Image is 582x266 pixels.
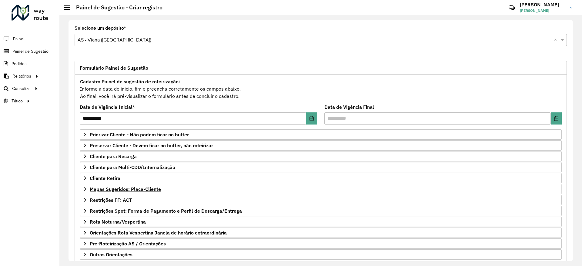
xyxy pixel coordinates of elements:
a: Restrições Spot: Forma de Pagamento e Perfil de Descarga/Entrega [80,206,562,216]
a: Priorizar Cliente - Não podem ficar no buffer [80,129,562,140]
span: [PERSON_NAME] [520,8,565,13]
a: Restrições FF: ACT [80,195,562,205]
span: Tático [12,98,23,104]
span: Orientações Rota Vespertina Janela de horário extraordinária [90,230,227,235]
span: Restrições Spot: Forma de Pagamento e Perfil de Descarga/Entrega [90,208,242,213]
strong: Cadastro Painel de sugestão de roteirização: [80,78,180,85]
span: Preservar Cliente - Devem ficar no buffer, não roteirizar [90,143,213,148]
span: Painel de Sugestão [12,48,48,55]
span: Formulário Painel de Sugestão [80,65,148,70]
label: Selecione um depósito [75,25,126,32]
a: Mapas Sugeridos: Placa-Cliente [80,184,562,194]
span: Cliente Retira [90,176,120,181]
span: Cliente para Multi-CDD/Internalização [90,165,175,170]
h3: [PERSON_NAME] [520,2,565,8]
span: Painel [13,36,24,42]
button: Choose Date [551,112,562,125]
button: Choose Date [306,112,317,125]
a: Cliente Retira [80,173,562,183]
a: Contato Rápido [505,1,518,14]
label: Data de Vigência Inicial [80,103,135,111]
span: Restrições FF: ACT [90,198,132,202]
a: Cliente para Recarga [80,151,562,161]
span: Outras Orientações [90,252,132,257]
span: Relatórios [12,73,31,79]
label: Data de Vigência Final [324,103,374,111]
a: Outras Orientações [80,249,562,260]
div: Informe a data de inicio, fim e preencha corretamente os campos abaixo. Ao final, você irá pré-vi... [80,78,562,100]
a: Rota Noturna/Vespertina [80,217,562,227]
span: Clear all [554,36,559,44]
a: Cliente para Multi-CDD/Internalização [80,162,562,172]
span: Mapas Sugeridos: Placa-Cliente [90,187,161,191]
span: Priorizar Cliente - Não podem ficar no buffer [90,132,189,137]
h2: Painel de Sugestão - Criar registro [70,4,162,11]
a: Preservar Cliente - Devem ficar no buffer, não roteirizar [80,140,562,151]
a: Pre-Roteirização AS / Orientações [80,238,562,249]
a: Orientações Rota Vespertina Janela de horário extraordinária [80,228,562,238]
span: Consultas [12,85,31,92]
span: Pre-Roteirização AS / Orientações [90,241,166,246]
span: Pedidos [12,61,27,67]
span: Rota Noturna/Vespertina [90,219,146,224]
span: Cliente para Recarga [90,154,137,159]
